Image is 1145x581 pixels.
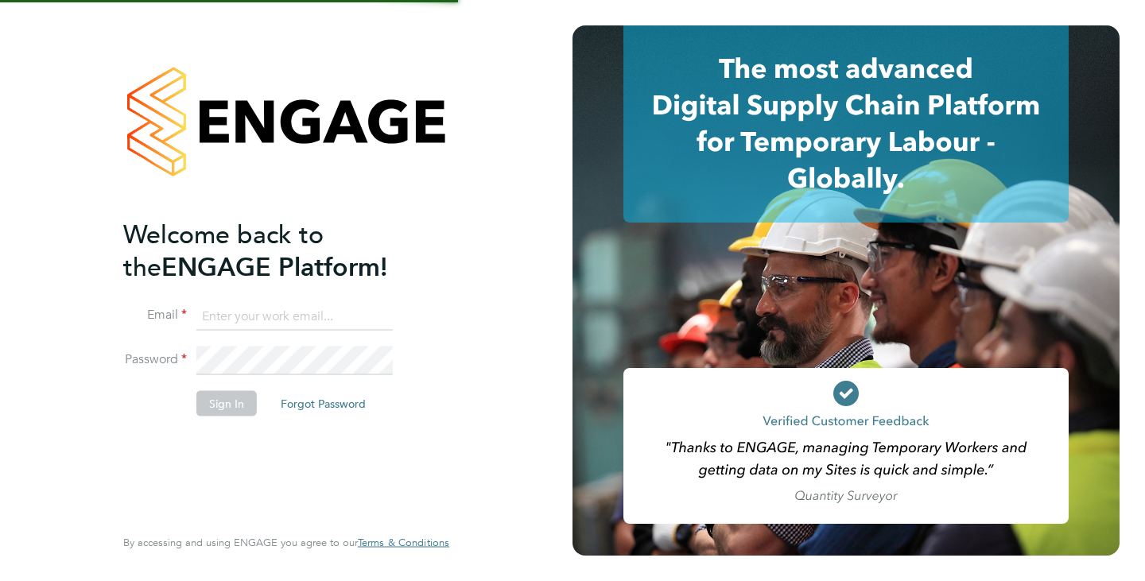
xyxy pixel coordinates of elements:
[358,536,449,549] a: Terms & Conditions
[123,536,449,549] span: By accessing and using ENGAGE you agree to our
[123,219,324,282] span: Welcome back to the
[358,536,449,549] span: Terms & Conditions
[123,218,433,283] h2: ENGAGE Platform!
[268,391,378,416] button: Forgot Password
[196,391,257,416] button: Sign In
[123,351,187,368] label: Password
[196,302,393,331] input: Enter your work email...
[123,307,187,323] label: Email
